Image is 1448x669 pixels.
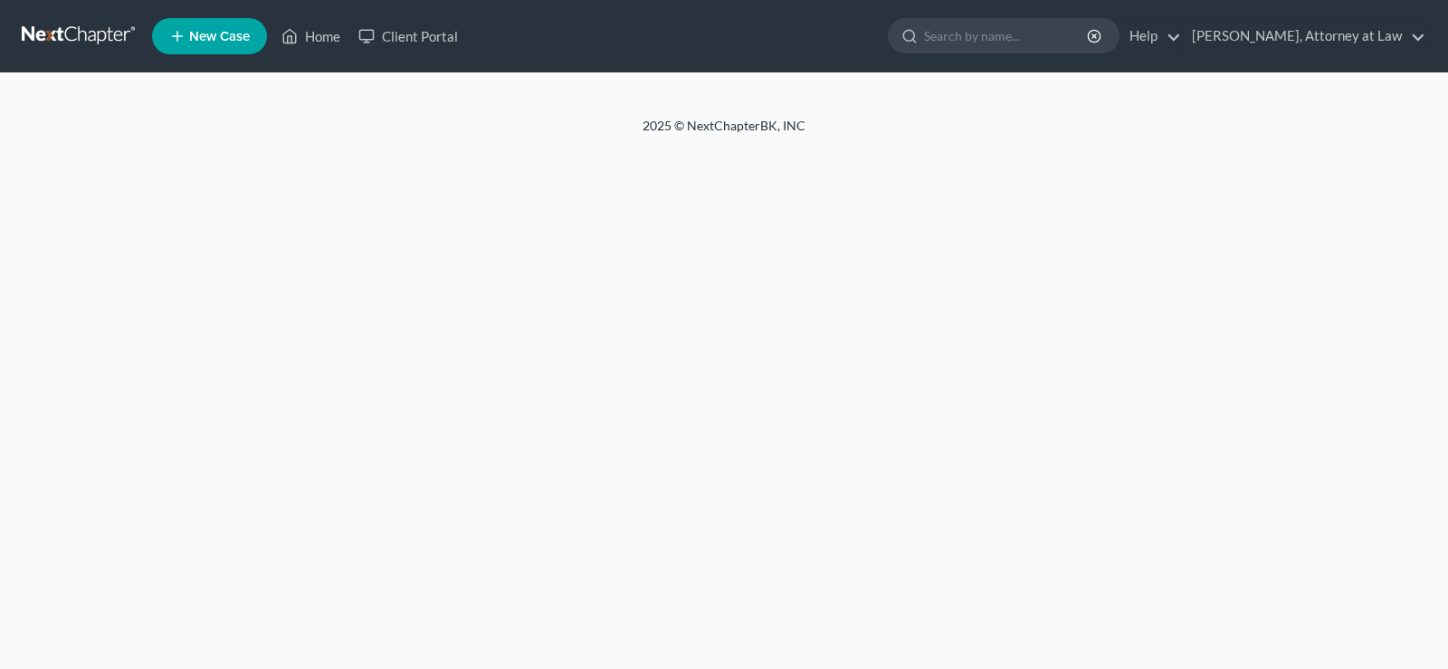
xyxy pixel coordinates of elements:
[208,117,1240,149] div: 2025 © NextChapterBK, INC
[189,30,250,43] span: New Case
[1183,20,1425,53] a: [PERSON_NAME], Attorney at Law
[349,20,467,53] a: Client Portal
[1120,20,1181,53] a: Help
[272,20,349,53] a: Home
[924,19,1090,53] input: Search by name...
